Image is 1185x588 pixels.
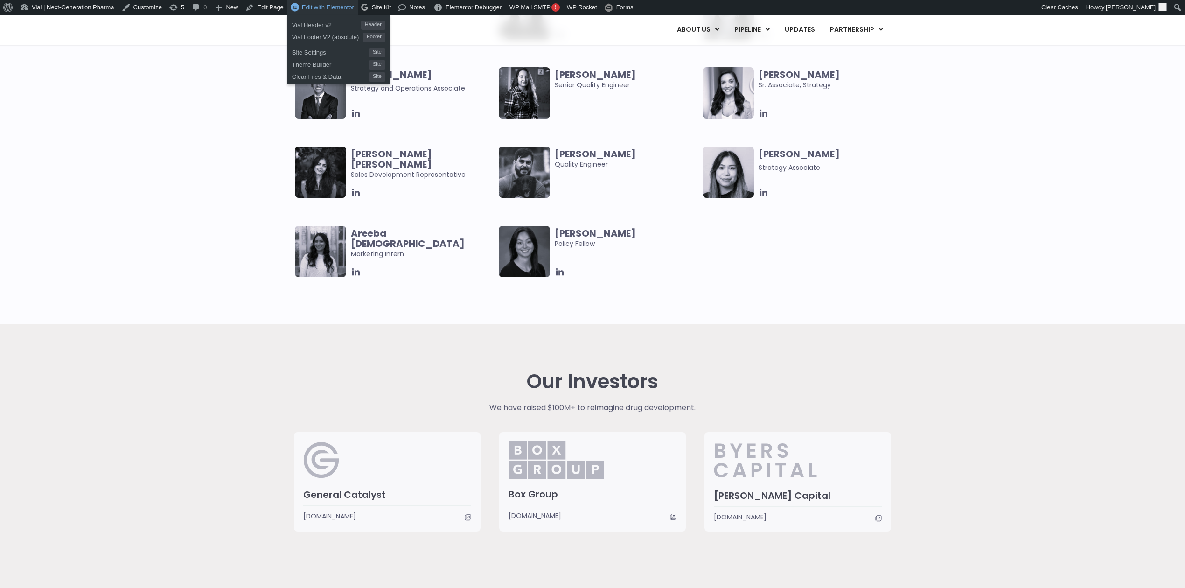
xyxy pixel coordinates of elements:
[292,57,369,70] span: Theme Builder
[777,22,822,38] a: UPDATES
[303,441,340,479] img: General Catalyst Logo
[759,163,820,172] span: Strategy Associate
[351,149,494,180] span: Sales Development Representative
[759,70,902,90] span: Sr. Associate, Strategy
[714,490,882,502] h3: [PERSON_NAME] Capital
[727,22,777,38] a: PIPELINEMenu Toggle
[369,72,385,82] span: Site
[509,441,604,479] img: Box_Group.png
[351,227,465,250] b: Areeba [DEMOGRAPHIC_DATA]
[555,149,698,169] span: Quality Engineer
[759,68,840,81] b: [PERSON_NAME]
[555,68,636,81] b: [PERSON_NAME]
[703,67,754,119] img: Smiling woman named Ana
[295,147,346,198] img: Smiling woman named Harman
[302,4,354,11] span: Edit with Elementor
[509,488,676,500] h3: Box Group
[292,18,361,30] span: Vial Header v2
[555,227,636,240] b: [PERSON_NAME]
[295,67,346,119] img: Headshot of smiling man named Urann
[351,147,432,171] b: [PERSON_NAME] [PERSON_NAME]
[287,18,390,30] a: Vial Header v2Header
[431,402,755,413] p: We have raised $100M+ to reimagine drug development.
[372,4,391,11] span: Site Kit
[351,84,465,93] span: Strategy and Operations Associate
[499,147,550,198] img: Man smiling posing for picture
[363,33,385,42] span: Footer
[551,3,560,12] span: !
[1106,4,1156,11] span: [PERSON_NAME]
[369,48,385,57] span: Site
[527,371,658,393] h2: Our Investors
[287,45,390,57] a: Site SettingsSite
[351,228,494,259] span: Marketing Intern
[703,147,754,198] img: Headshot of smiling woman named Vanessa
[714,441,854,479] img: Byers_Capital.svg
[303,511,471,521] a: [DOMAIN_NAME]
[351,68,432,81] b: [PERSON_NAME]
[295,226,346,277] img: Smiling woman named Areeba
[292,45,369,57] span: Site Settings
[509,511,561,521] span: [DOMAIN_NAME]
[369,60,385,70] span: Site
[823,22,891,38] a: PARTNERSHIPMenu Toggle
[714,512,882,522] a: [DOMAIN_NAME]
[287,57,390,70] a: Theme BuilderSite
[292,30,363,42] span: Vial Footer V2 (absolute)
[303,511,356,521] span: [DOMAIN_NAME]
[292,70,369,82] span: Clear Files & Data
[555,70,698,90] span: Senior Quality Engineer
[509,511,676,521] a: [DOMAIN_NAME]
[555,147,636,161] b: [PERSON_NAME]
[287,30,390,42] a: Vial Footer V2 (absolute)Footer
[303,489,471,501] h3: General Catalyst
[714,512,767,522] span: [DOMAIN_NAME]
[555,228,698,249] span: Policy Fellow
[669,22,726,38] a: ABOUT USMenu Toggle
[287,70,390,82] a: Clear Files & DataSite
[361,21,385,30] span: Header
[759,147,840,161] b: [PERSON_NAME]
[499,226,550,277] img: Smiling woman named Claudia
